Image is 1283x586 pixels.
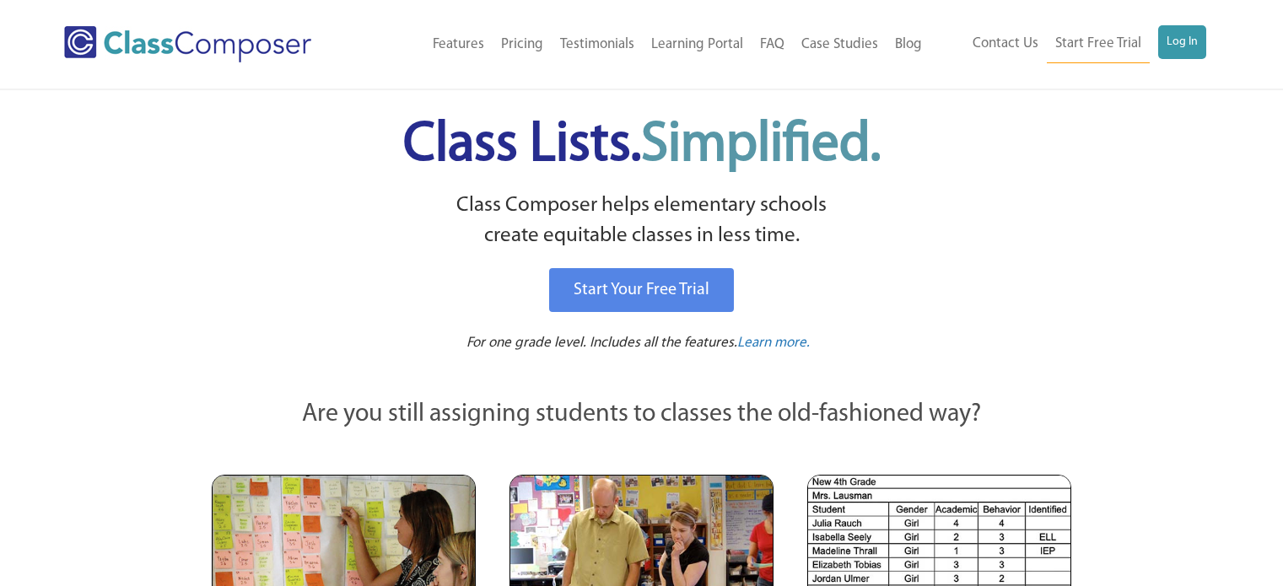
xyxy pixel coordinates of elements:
a: Testimonials [552,26,643,63]
a: Features [424,26,493,63]
span: Class Lists. [403,118,881,173]
p: Class Composer helps elementary schools create equitable classes in less time. [209,191,1075,252]
a: Start Your Free Trial [549,268,734,312]
a: Log In [1158,25,1206,59]
img: Class Composer [64,26,311,62]
a: Start Free Trial [1047,25,1150,63]
span: Learn more. [737,336,810,350]
a: FAQ [752,26,793,63]
a: Learning Portal [643,26,752,63]
span: Simplified. [641,118,881,173]
a: Learn more. [737,333,810,354]
a: Blog [887,26,930,63]
a: Case Studies [793,26,887,63]
a: Contact Us [964,25,1047,62]
nav: Header Menu [365,26,930,63]
span: Start Your Free Trial [574,282,709,298]
nav: Header Menu [930,25,1206,63]
span: For one grade level. Includes all the features. [466,336,737,350]
p: Are you still assigning students to classes the old-fashioned way? [212,396,1072,433]
a: Pricing [493,26,552,63]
